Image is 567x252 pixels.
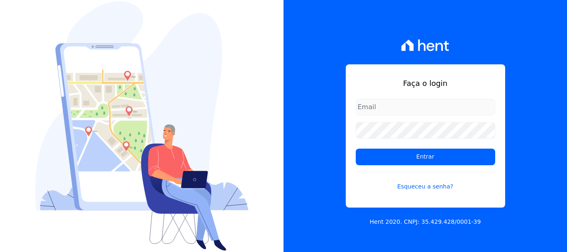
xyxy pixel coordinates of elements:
[356,78,495,89] h1: Faça o login
[35,1,249,251] img: Login
[370,218,481,226] p: Hent 2020. CNPJ: 35.429.428/0001-39
[356,99,495,115] input: Email
[356,172,495,191] a: Esqueceu a senha?
[356,149,495,165] input: Entrar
